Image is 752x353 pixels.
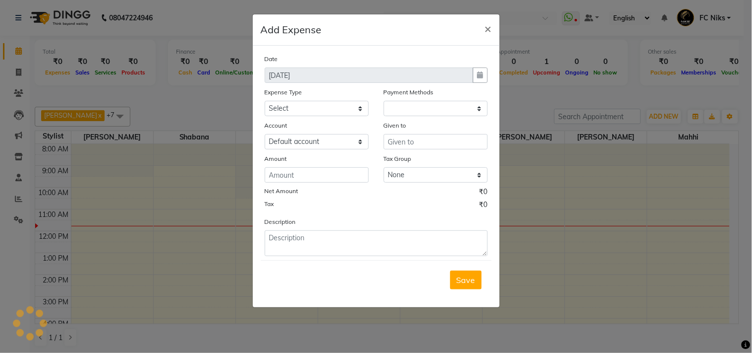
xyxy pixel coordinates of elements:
[477,14,500,42] button: Close
[384,154,411,163] label: Tax Group
[479,187,488,200] span: ₹0
[265,200,274,209] label: Tax
[384,121,406,130] label: Given to
[265,187,298,196] label: Net Amount
[265,217,296,226] label: Description
[450,271,482,289] button: Save
[261,22,322,37] h5: Add Expense
[265,154,287,163] label: Amount
[384,88,434,97] label: Payment Methods
[265,121,288,130] label: Account
[485,21,492,36] span: ×
[265,88,302,97] label: Expense Type
[479,200,488,212] span: ₹0
[265,55,278,64] label: Date
[265,167,369,183] input: Amount
[457,275,475,285] span: Save
[384,134,488,149] input: Given to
